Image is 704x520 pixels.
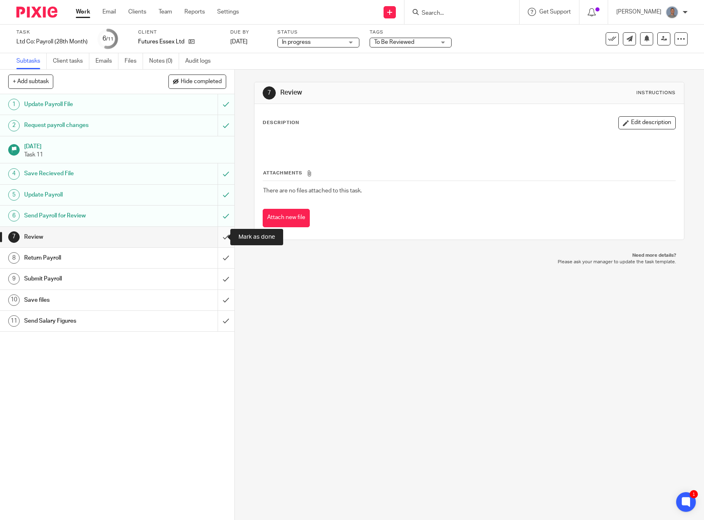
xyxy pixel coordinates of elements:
[230,29,267,36] label: Due by
[262,252,676,259] p: Need more details?
[24,167,148,180] h1: Save Recieved File
[8,168,20,180] div: 4
[16,7,57,18] img: Pixie
[262,259,676,265] p: Please ask your manager to update the task template.
[263,120,299,126] p: Description
[8,252,20,264] div: 8
[8,294,20,306] div: 10
[125,53,143,69] a: Files
[280,88,487,97] h1: Review
[263,86,276,99] div: 7
[102,34,114,43] div: 6
[421,10,495,17] input: Search
[138,29,220,36] label: Client
[24,151,226,159] p: Task 11
[24,252,148,264] h1: Return Payroll
[16,38,88,46] div: Ltd Co: Payroll (28th Month)
[263,209,310,227] button: Attach new file
[102,8,116,16] a: Email
[24,140,226,151] h1: [DATE]
[24,98,148,111] h1: Update Payroll File
[128,8,146,16] a: Clients
[8,189,20,201] div: 5
[8,231,20,243] div: 7
[8,75,53,88] button: + Add subtask
[24,315,148,327] h1: Send Salary Figures
[8,99,20,110] div: 1
[636,90,676,96] div: Instructions
[138,38,184,46] p: Futures Essex Ltd
[149,53,179,69] a: Notes (0)
[24,294,148,306] h1: Save files
[76,8,90,16] a: Work
[168,75,226,88] button: Hide completed
[370,29,452,36] label: Tags
[616,8,661,16] p: [PERSON_NAME]
[185,53,217,69] a: Audit logs
[8,315,20,327] div: 11
[24,119,148,131] h1: Request payroll changes
[8,210,20,222] div: 6
[690,490,698,498] div: 1
[106,37,114,41] small: /11
[8,120,20,131] div: 2
[374,39,414,45] span: To Be Reviewed
[230,39,248,45] span: [DATE]
[263,188,362,194] span: There are no files attached to this task.
[665,6,679,19] img: James%20Headshot.png
[184,8,205,16] a: Reports
[263,171,302,175] span: Attachments
[16,53,47,69] a: Subtasks
[282,39,311,45] span: In progress
[16,29,88,36] label: Task
[159,8,172,16] a: Team
[8,273,20,285] div: 9
[217,8,239,16] a: Settings
[24,189,148,201] h1: Update Payroll
[539,9,571,15] span: Get Support
[53,53,89,69] a: Client tasks
[24,231,148,243] h1: Review
[277,29,359,36] label: Status
[95,53,118,69] a: Emails
[24,210,148,222] h1: Send Payroll for Review
[181,79,222,85] span: Hide completed
[24,273,148,285] h1: Submit Payroll
[618,116,676,129] button: Edit description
